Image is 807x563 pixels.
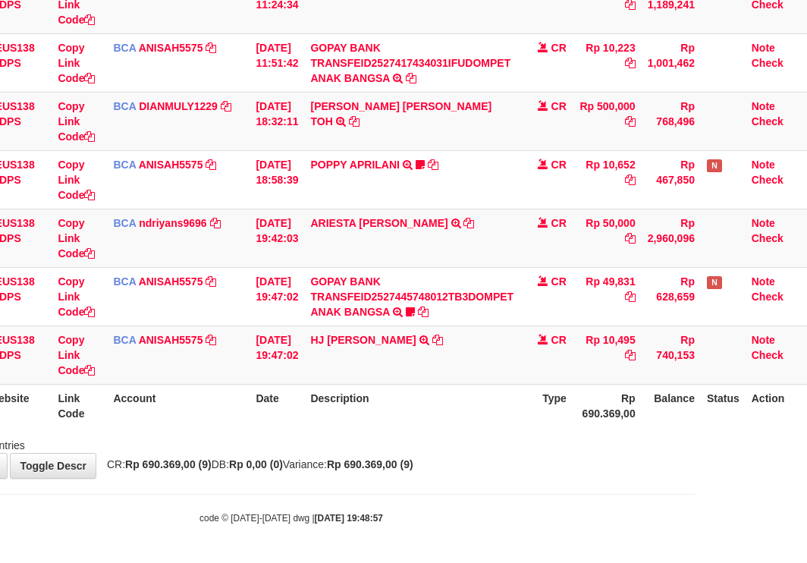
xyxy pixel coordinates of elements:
[206,159,216,171] a: Copy ANISAH5575 to clipboard
[573,267,642,326] td: Rp 49,831
[250,92,304,150] td: [DATE] 18:32:11
[573,92,642,150] td: Rp 500,000
[551,42,567,54] span: CR
[229,458,283,470] strong: Rp 0,00 (0)
[707,159,722,172] span: Has Note
[58,100,95,143] a: Copy Link Code
[113,217,136,229] span: BCA
[406,72,416,84] a: Copy GOPAY BANK TRANSFEID2527417434031IFUDOMPET ANAK BANGSA to clipboard
[625,232,636,244] a: Copy Rp 50,000 to clipboard
[139,100,218,112] a: DIANMULY1229
[642,150,701,209] td: Rp 467,850
[551,159,567,171] span: CR
[418,306,429,318] a: Copy GOPAY BANK TRANSFEID2527445748012TB3DOMPET ANAK BANGSA to clipboard
[625,115,636,127] a: Copy Rp 500,000 to clipboard
[113,100,136,112] span: BCA
[752,115,783,127] a: Check
[551,100,567,112] span: CR
[52,384,107,427] th: Link Code
[752,217,775,229] a: Note
[139,334,203,346] a: ANISAH5575
[107,384,250,427] th: Account
[752,291,783,303] a: Check
[625,349,636,361] a: Copy Rp 10,495 to clipboard
[310,100,491,127] a: [PERSON_NAME] [PERSON_NAME] TOH
[573,326,642,384] td: Rp 10,495
[250,384,304,427] th: Date
[250,267,304,326] td: [DATE] 19:47:02
[752,275,775,288] a: Note
[625,57,636,69] a: Copy Rp 10,223 to clipboard
[573,150,642,209] td: Rp 10,652
[304,384,520,427] th: Description
[113,275,136,288] span: BCA
[125,458,212,470] strong: Rp 690.369,00 (9)
[199,513,383,524] small: code © [DATE]-[DATE] dwg |
[58,42,95,84] a: Copy Link Code
[58,275,95,318] a: Copy Link Code
[625,291,636,303] a: Copy Rp 49,831 to clipboard
[463,217,474,229] a: Copy ARIESTA HERU PRAKO to clipboard
[250,209,304,267] td: [DATE] 19:42:03
[642,33,701,92] td: Rp 1,001,462
[642,92,701,150] td: Rp 768,496
[642,384,701,427] th: Balance
[250,326,304,384] td: [DATE] 19:47:02
[752,159,775,171] a: Note
[642,326,701,384] td: Rp 740,153
[752,232,783,244] a: Check
[139,275,203,288] a: ANISAH5575
[551,275,567,288] span: CR
[315,513,383,524] strong: [DATE] 19:48:57
[752,42,775,54] a: Note
[428,159,438,171] a: Copy POPPY APRILANI to clipboard
[210,217,221,229] a: Copy ndriyans9696 to clipboard
[250,150,304,209] td: [DATE] 18:58:39
[573,384,642,427] th: Rp 690.369,00
[310,159,399,171] a: POPPY APRILANI
[139,217,207,229] a: ndriyans9696
[752,349,783,361] a: Check
[113,42,136,54] span: BCA
[310,217,447,229] a: ARIESTA [PERSON_NAME]
[58,217,95,259] a: Copy Link Code
[206,334,216,346] a: Copy ANISAH5575 to clipboard
[310,42,510,84] a: GOPAY BANK TRANSFEID2527417434031IFUDOMPET ANAK BANGSA
[113,159,136,171] span: BCA
[99,458,413,470] span: CR: DB: Variance:
[573,209,642,267] td: Rp 50,000
[206,275,216,288] a: Copy ANISAH5575 to clipboard
[139,159,203,171] a: ANISAH5575
[58,159,95,201] a: Copy Link Code
[432,334,443,346] a: Copy HJ YUMI MUTIAH to clipboard
[642,209,701,267] td: Rp 2,960,096
[310,334,416,346] a: HJ [PERSON_NAME]
[752,334,775,346] a: Note
[752,100,775,112] a: Note
[707,276,722,289] span: Has Note
[206,42,216,54] a: Copy ANISAH5575 to clipboard
[10,453,96,479] a: Toggle Descr
[551,217,567,229] span: CR
[327,458,413,470] strong: Rp 690.369,00 (9)
[58,334,95,376] a: Copy Link Code
[113,334,136,346] span: BCA
[310,275,513,318] a: GOPAY BANK TRANSFEID2527445748012TB3DOMPET ANAK BANGSA
[139,42,203,54] a: ANISAH5575
[551,334,567,346] span: CR
[250,33,304,92] td: [DATE] 11:51:42
[642,267,701,326] td: Rp 628,659
[221,100,231,112] a: Copy DIANMULY1229 to clipboard
[625,174,636,186] a: Copy Rp 10,652 to clipboard
[752,174,783,186] a: Check
[752,57,783,69] a: Check
[701,384,746,427] th: Status
[349,115,360,127] a: Copy CARINA OCTAVIA TOH to clipboard
[520,384,573,427] th: Type
[573,33,642,92] td: Rp 10,223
